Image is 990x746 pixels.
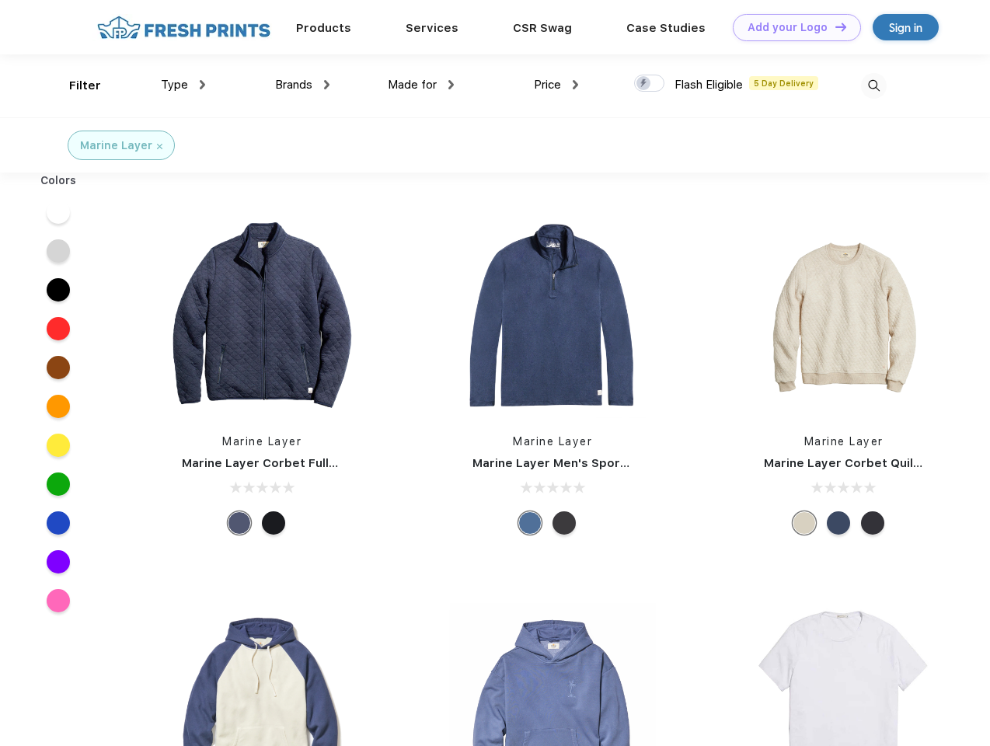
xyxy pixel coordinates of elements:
[161,78,188,92] span: Type
[388,78,437,92] span: Made for
[518,511,542,535] div: Deep Denim
[200,80,205,89] img: dropdown.png
[748,21,828,34] div: Add your Logo
[448,80,454,89] img: dropdown.png
[534,78,561,92] span: Price
[296,21,351,35] a: Products
[675,78,743,92] span: Flash Eligible
[861,511,884,535] div: Charcoal
[827,511,850,535] div: Navy Heather
[889,19,922,37] div: Sign in
[804,435,884,448] a: Marine Layer
[275,78,312,92] span: Brands
[749,76,818,90] span: 5 Day Delivery
[406,21,458,35] a: Services
[324,80,329,89] img: dropdown.png
[513,21,572,35] a: CSR Swag
[873,14,939,40] a: Sign in
[159,211,365,418] img: func=resize&h=266
[513,435,592,448] a: Marine Layer
[262,511,285,535] div: Black
[835,23,846,31] img: DT
[472,456,698,470] a: Marine Layer Men's Sport Quarter Zip
[92,14,275,41] img: fo%20logo%202.webp
[228,511,251,535] div: Navy
[741,211,947,418] img: func=resize&h=266
[182,456,397,470] a: Marine Layer Corbet Full-Zip Jacket
[793,511,816,535] div: Oat Heather
[553,511,576,535] div: Charcoal
[222,435,302,448] a: Marine Layer
[80,138,152,154] div: Marine Layer
[861,73,887,99] img: desktop_search.svg
[449,211,656,418] img: func=resize&h=266
[69,77,101,95] div: Filter
[573,80,578,89] img: dropdown.png
[157,144,162,149] img: filter_cancel.svg
[29,173,89,189] div: Colors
